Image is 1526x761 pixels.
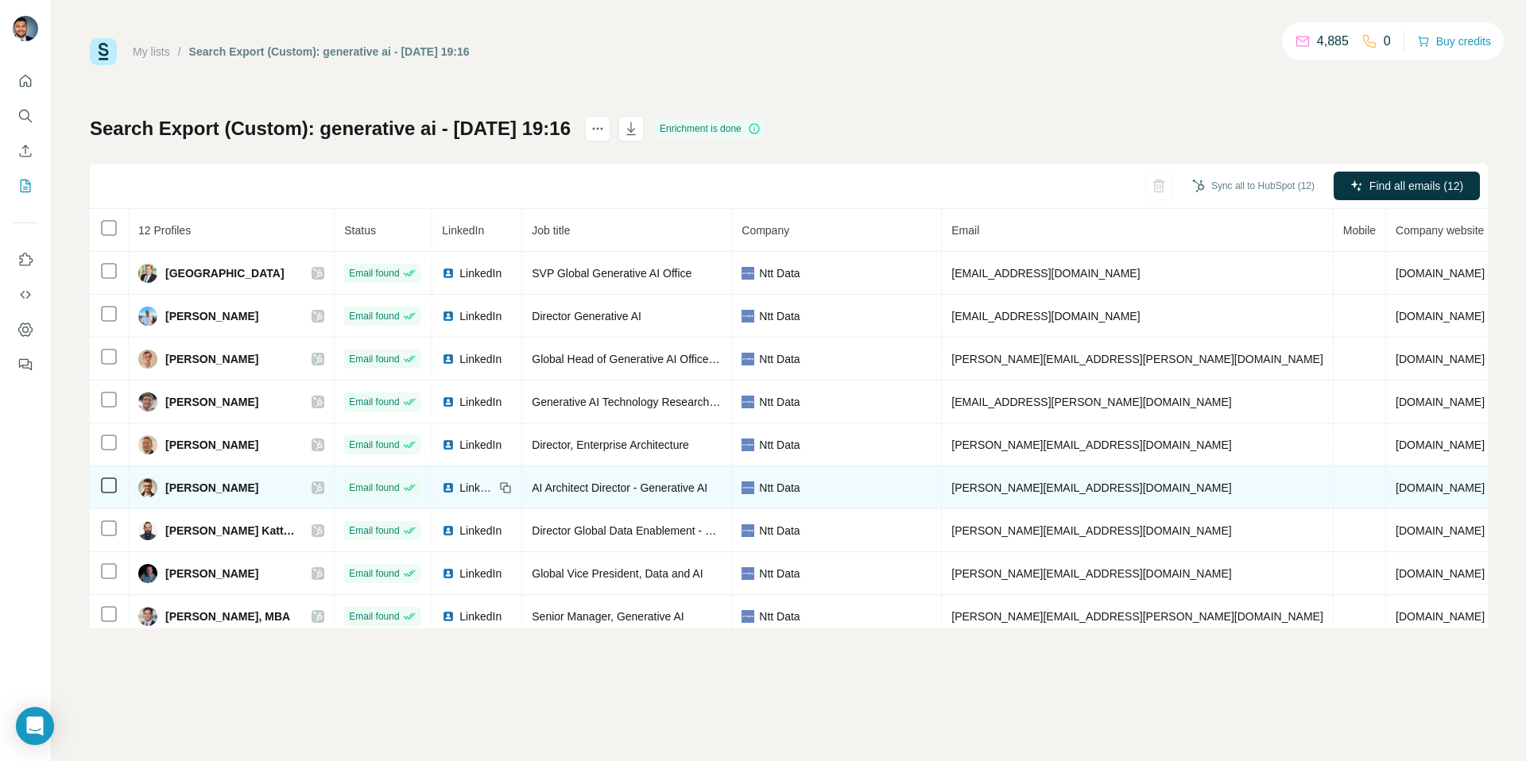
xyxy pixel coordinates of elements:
span: Email found [349,266,399,280]
span: [DOMAIN_NAME] [1396,353,1485,365]
p: 4,885 [1317,32,1349,51]
span: Global Vice President, Data and AI [532,567,703,580]
span: LinkedIn [459,566,502,581]
span: Director, Enterprise Architecture [532,438,689,451]
span: Email found [349,523,399,538]
span: [PERSON_NAME] [165,566,258,581]
img: LinkedIn logo [442,610,455,623]
span: [DOMAIN_NAME] [1396,610,1485,623]
a: My lists [133,45,170,58]
img: LinkedIn logo [442,567,455,580]
img: company-logo [742,610,754,623]
span: Email found [349,309,399,323]
img: Avatar [138,264,157,283]
span: [PERSON_NAME][EMAIL_ADDRESS][DOMAIN_NAME] [951,438,1231,451]
img: LinkedIn logo [442,267,455,280]
span: Senior Manager, Generative AI [532,610,684,623]
span: [PERSON_NAME][EMAIL_ADDRESS][DOMAIN_NAME] [951,524,1231,537]
button: Quick start [13,67,38,95]
span: [EMAIL_ADDRESS][DOMAIN_NAME] [951,267,1140,280]
button: Sync all to HubSpot (12) [1181,174,1326,198]
span: Ntt Data [759,394,800,410]
span: [PERSON_NAME] [165,437,258,453]
img: Avatar [138,307,157,326]
span: LinkedIn [459,523,502,539]
img: Avatar [138,392,157,411]
span: Ntt Data [759,437,800,453]
span: [PERSON_NAME] Kattakkan [165,523,296,539]
span: LinkedIn [459,351,502,367]
button: Search [13,102,38,130]
h1: Search Export (Custom): generative ai - [DATE] 19:16 [90,116,571,141]
span: [EMAIL_ADDRESS][DOMAIN_NAME] [951,310,1140,323]
img: company-logo [742,310,754,323]
img: LinkedIn logo [442,438,455,451]
span: Email found [349,352,399,366]
span: Find all emails (12) [1369,178,1463,194]
span: [PERSON_NAME], MBA [165,608,290,624]
div: Search Export (Custom): generative ai - [DATE] 19:16 [189,44,470,60]
span: [DOMAIN_NAME] [1396,524,1485,537]
button: actions [585,116,610,141]
span: LinkedIn [442,224,484,237]
span: Job title [532,224,570,237]
span: [DOMAIN_NAME] [1396,267,1485,280]
span: Email found [349,395,399,409]
span: SVP Global Generative AI Office [532,267,691,280]
button: Enrich CSV [13,137,38,165]
img: company-logo [742,481,754,494]
span: Email found [349,438,399,452]
span: [PERSON_NAME] [165,480,258,496]
span: [DOMAIN_NAME] [1396,310,1485,323]
img: LinkedIn logo [442,353,455,365]
span: Ntt Data [759,566,800,581]
div: Open Intercom Messenger [16,707,54,745]
p: 0 [1384,32,1391,51]
span: Ntt Data [759,308,800,324]
img: Avatar [13,16,38,41]
img: company-logo [742,267,754,280]
span: [PERSON_NAME][EMAIL_ADDRESS][PERSON_NAME][DOMAIN_NAME] [951,353,1323,365]
button: Feedback [13,350,38,379]
span: Ntt Data [759,265,800,281]
span: Director Global Data Enablement - Generative AI [532,524,773,537]
div: Enrichment is done [655,119,765,138]
img: company-logo [742,438,754,451]
span: LinkedIn [459,265,502,281]
span: Global Head of Generative AI Office - Global Innovation at NTTDATA Corp. [532,353,900,365]
img: company-logo [742,353,754,365]
img: Avatar [138,607,157,626]
span: LinkedIn [459,394,502,410]
span: [DOMAIN_NAME] [1396,481,1485,494]
span: Email found [349,609,399,624]
button: Use Surfe API [13,280,38,309]
img: LinkedIn logo [442,481,455,494]
img: LinkedIn logo [442,396,455,408]
span: LinkedIn [459,308,502,324]
span: 12 Profiles [138,224,191,237]
span: [DOMAIN_NAME] [1396,396,1485,408]
span: Email [951,224,979,237]
img: Avatar [138,478,157,497]
img: Avatar [138,564,157,583]
span: [DOMAIN_NAME] [1396,438,1485,451]
span: Email found [349,566,399,581]
span: [PERSON_NAME][EMAIL_ADDRESS][DOMAIN_NAME] [951,567,1231,580]
span: Generative AI Technology Research co-lead [532,396,749,408]
span: Director Generative AI [532,310,641,323]
span: Status [344,224,376,237]
span: LinkedIn [459,608,502,624]
img: LinkedIn logo [442,310,455,323]
button: Find all emails (12) [1334,172,1480,200]
img: company-logo [742,524,754,537]
button: Use Surfe on LinkedIn [13,245,38,274]
img: Avatar [138,521,157,540]
span: Email found [349,481,399,495]
img: LinkedIn logo [442,524,455,537]
span: [GEOGRAPHIC_DATA] [165,265,285,281]
button: My lists [13,172,38,200]
span: [PERSON_NAME] [165,308,258,324]
img: Avatar [138,350,157,369]
span: [PERSON_NAME] [165,394,258,410]
span: Company website [1396,224,1484,237]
